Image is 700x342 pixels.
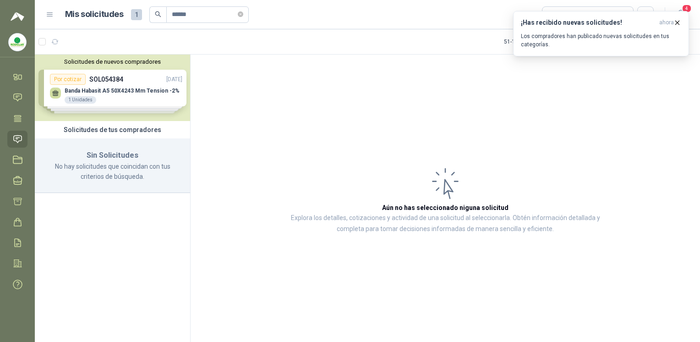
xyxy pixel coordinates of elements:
[35,55,190,121] div: Solicitudes de nuevos compradoresPor cotizarSOL054384[DATE] Banda Habasit A5 50X4243 Mm Tension -...
[513,11,689,56] button: ¡Has recibido nuevas solicitudes!ahora Los compradores han publicado nuevas solicitudes en tus ca...
[238,10,243,19] span: close-circle
[282,213,608,235] p: Explora los detalles, cotizaciones y actividad de una solicitud al seleccionarla. Obtén informaci...
[548,10,567,20] div: Todas
[11,11,24,22] img: Logo peakr
[65,8,124,21] h1: Mis solicitudes
[673,6,689,23] button: 4
[35,121,190,138] div: Solicitudes de tus compradores
[238,11,243,17] span: close-circle
[504,34,554,49] div: 51 - 1 de 1
[46,161,179,182] p: No hay solicitudes que coincidan con tus criterios de búsqueda.
[521,19,656,27] h3: ¡Has recibido nuevas solicitudes!
[9,33,26,51] img: Company Logo
[155,11,161,17] span: search
[382,203,509,213] h3: Aún no has seleccionado niguna solicitud
[46,149,179,161] h3: Sin Solicitudes
[38,58,186,65] button: Solicitudes de nuevos compradores
[682,4,692,13] span: 4
[659,19,674,27] span: ahora
[131,9,142,20] span: 1
[521,32,681,49] p: Los compradores han publicado nuevas solicitudes en tus categorías.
